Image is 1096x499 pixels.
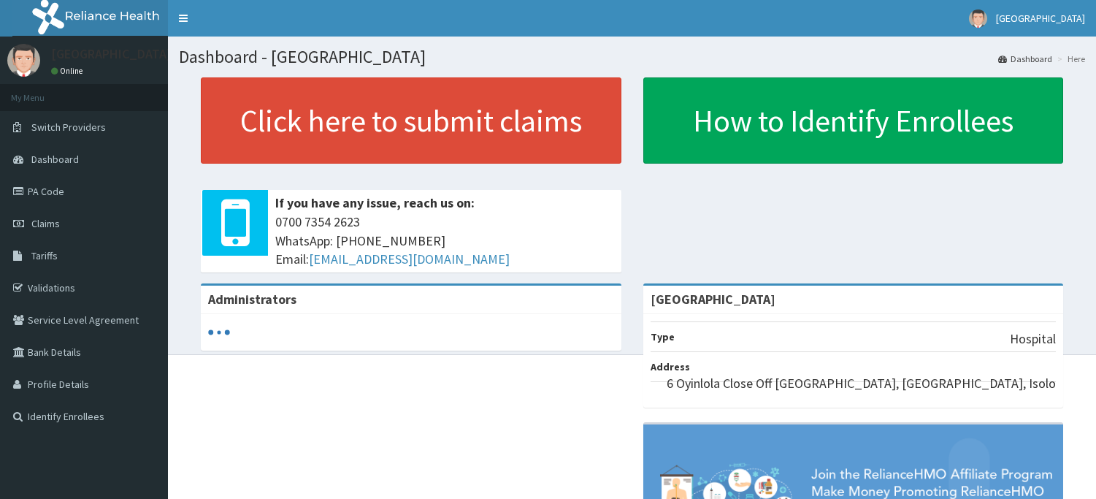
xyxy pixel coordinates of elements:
p: Hospital [1010,330,1056,348]
p: 6 Oyinlola Close Off [GEOGRAPHIC_DATA], [GEOGRAPHIC_DATA], Isolo [667,374,1056,393]
b: If you have any issue, reach us on: [275,194,475,211]
li: Here [1054,53,1085,65]
h1: Dashboard - [GEOGRAPHIC_DATA] [179,47,1085,66]
span: Claims [31,217,60,230]
strong: [GEOGRAPHIC_DATA] [651,291,775,308]
p: [GEOGRAPHIC_DATA] [51,47,172,61]
span: Tariffs [31,249,58,262]
svg: audio-loading [208,321,230,343]
span: 0700 7354 2623 WhatsApp: [PHONE_NUMBER] Email: [275,213,614,269]
a: Dashboard [998,53,1052,65]
img: User Image [969,9,987,28]
a: Online [51,66,86,76]
a: How to Identify Enrollees [643,77,1064,164]
b: Address [651,360,690,373]
b: Administrators [208,291,296,308]
a: Click here to submit claims [201,77,621,164]
span: [GEOGRAPHIC_DATA] [996,12,1085,25]
b: Type [651,330,675,343]
img: User Image [7,44,40,77]
a: [EMAIL_ADDRESS][DOMAIN_NAME] [309,251,510,267]
span: Dashboard [31,153,79,166]
span: Switch Providers [31,121,106,134]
